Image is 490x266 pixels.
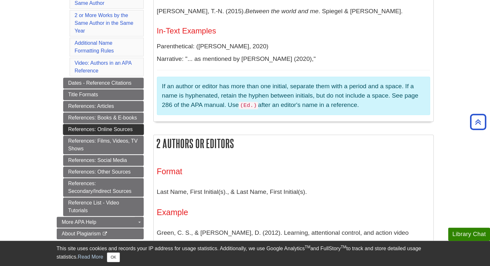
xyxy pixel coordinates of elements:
[162,82,425,110] p: If an author or editor has more than one initial, separate them with a period and a space. If a n...
[63,78,144,89] a: Dates - Reference Citations
[75,13,133,33] a: 2 or More Works by the Same Author in the Same Year
[63,155,144,166] a: References: Social Media
[157,27,430,35] h4: In-Text Examples
[154,135,433,152] h2: 2 Authors or Editors
[305,245,310,249] sup: TM
[245,8,318,14] i: Between the world and me
[157,167,430,176] h3: Format
[107,252,120,262] button: Close
[63,166,144,177] a: References: Other Sources
[63,178,144,197] a: References: Secondary/Indirect Sources
[57,228,144,239] a: About Plagiarism
[63,89,144,100] a: Title Formats
[102,232,108,236] i: This link opens in a new window
[157,208,430,217] h3: Example
[157,42,430,51] p: Parenthetical: ([PERSON_NAME], 2020)
[63,112,144,123] a: References: Books & E-books
[448,228,490,241] button: Library Chat
[62,231,101,236] span: About Plagiarism
[157,54,430,64] p: Narrative: "... as mentioned by [PERSON_NAME] (2020),"
[75,60,131,73] a: Video: Authors in an APA Reference
[157,2,430,21] p: [PERSON_NAME], T.-N. (2015). . Spiegel & [PERSON_NAME].
[63,124,144,135] a: References: Online Sources
[63,197,144,216] a: Reference List - Video Tutorials
[157,183,430,201] p: Last Name, First Initial(s)., & Last Name, First Initial(s).
[239,102,258,109] code: (Ed.)
[57,217,144,228] a: More APA Help
[75,40,114,53] a: Additional Name Formatting Rules
[341,245,346,249] sup: TM
[157,223,430,261] p: Green, C. S., & [PERSON_NAME], D. (2012). Learning, attentional control, and action video games. ...
[63,136,144,154] a: References: Films, Videos, TV Shows
[57,245,434,262] div: This site uses cookies and records your IP address for usage statistics. Additionally, we use Goo...
[63,101,144,112] a: References: Articles
[468,118,488,126] a: Back to Top
[78,254,103,260] a: Read More
[62,219,96,225] span: More APA Help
